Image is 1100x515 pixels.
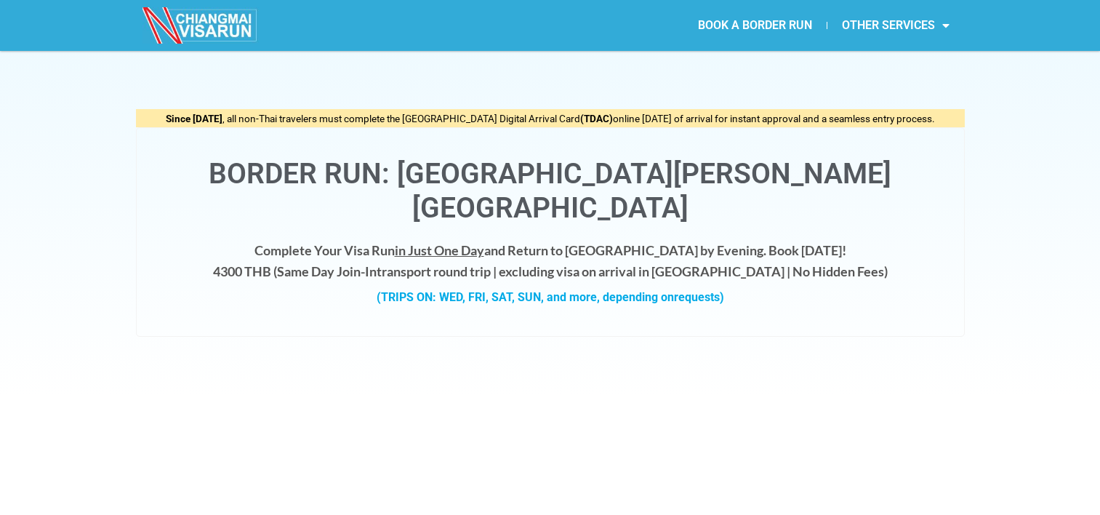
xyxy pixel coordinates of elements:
[550,9,964,42] nav: Menu
[395,242,484,258] span: in Just One Day
[166,113,222,124] strong: Since [DATE]
[277,263,377,279] strong: Same Day Join-In
[151,157,950,225] h1: Border Run: [GEOGRAPHIC_DATA][PERSON_NAME][GEOGRAPHIC_DATA]
[377,290,724,304] strong: (TRIPS ON: WED, FRI, SAT, SUN, and more, depending on
[166,113,935,124] span: , all non-Thai travelers must complete the [GEOGRAPHIC_DATA] Digital Arrival Card online [DATE] o...
[683,9,827,42] a: BOOK A BORDER RUN
[827,9,964,42] a: OTHER SERVICES
[580,113,613,124] strong: (TDAC)
[674,290,724,304] span: requests)
[151,240,950,282] h4: Complete Your Visa Run and Return to [GEOGRAPHIC_DATA] by Evening. Book [DATE]! 4300 THB ( transp...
